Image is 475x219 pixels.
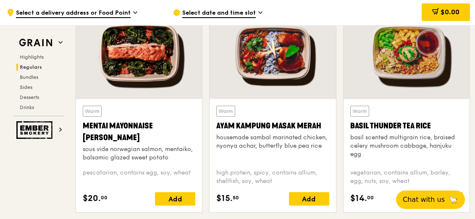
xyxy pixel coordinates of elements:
[216,120,329,132] div: Ayam Kampung Masak Merah
[101,194,108,201] span: 00
[20,74,38,80] span: Bundles
[20,94,39,100] span: Desserts
[448,195,458,205] span: 🦙
[83,169,195,185] div: pescatarian, contains egg, soy, wheat
[16,9,131,18] span: Select a delivery address or Food Point
[16,121,55,139] img: Ember Smokery web logo
[20,84,32,90] span: Sides
[83,145,195,162] div: sous vide norwegian salmon, mentaiko, balsamic glazed sweet potato
[403,195,445,205] span: Chat with us
[367,194,374,201] span: 00
[233,194,239,201] span: 50
[16,35,55,50] img: Grain web logo
[216,169,329,185] div: high protein, spicy, contains allium, shellfish, soy, wheat
[350,133,463,159] div: basil scented multigrain rice, braised celery mushroom cabbage, hanjuku egg
[182,9,256,18] span: Select date and time slot
[20,64,42,70] span: Regulars
[350,192,367,205] span: $14.
[83,192,101,205] span: $20.
[155,192,195,206] div: Add
[350,106,369,117] div: Warm
[216,133,329,150] div: housemade sambal marinated chicken, nyonya achar, butterfly blue pea rice
[216,106,235,117] div: Warm
[396,190,465,209] button: Chat with us🦙
[20,54,44,60] span: Highlights
[289,192,329,206] div: Add
[83,106,102,117] div: Warm
[350,169,463,185] div: vegetarian, contains allium, barley, egg, nuts, soy, wheat
[20,104,34,110] span: Drinks
[441,8,459,16] span: $0.00
[216,192,233,205] span: $15.
[350,120,463,132] div: Basil Thunder Tea Rice
[83,120,195,143] div: Mentai Mayonnaise [PERSON_NAME]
